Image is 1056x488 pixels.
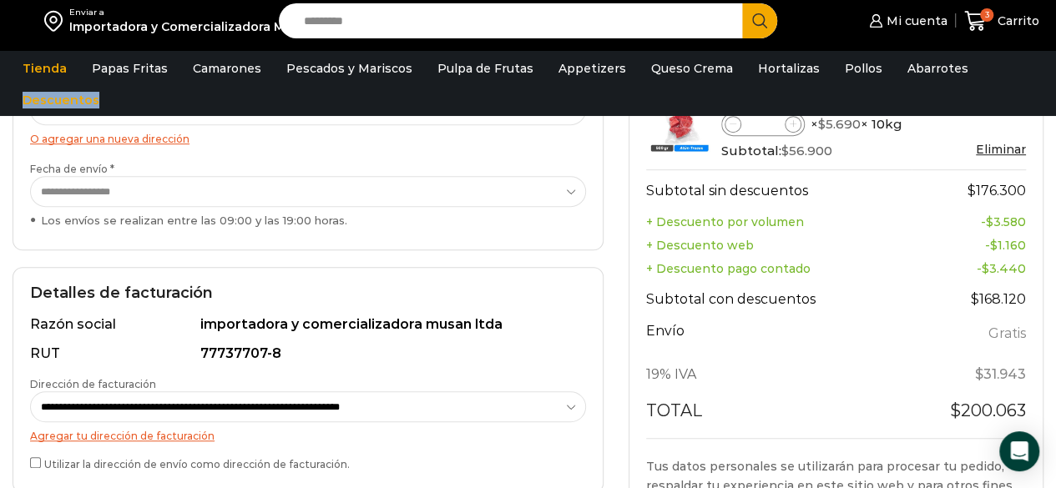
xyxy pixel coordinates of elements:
[781,143,832,158] bdi: 56.900
[646,257,912,280] th: + Descuento pago contado
[818,116,826,132] span: $
[550,53,634,84] a: Appetizers
[986,214,993,229] span: $
[982,261,1026,276] bdi: 3.440
[14,53,75,84] a: Tienda
[30,176,586,207] select: Fecha de envío * Los envíos se realizan entre las 09:00 y las 19:00 horas.
[964,2,1039,41] a: 3 Carrito
[899,53,977,84] a: Abarrotes
[882,13,947,29] span: Mi cuenta
[742,3,777,38] button: Search button
[968,183,976,199] span: $
[30,345,197,364] div: RUT
[912,210,1026,234] td: -
[30,162,586,229] label: Fecha de envío *
[721,142,1026,160] div: Subtotal:
[990,238,1026,253] bdi: 1.160
[30,377,586,422] label: Dirección de facturación
[971,291,1026,307] bdi: 168.120
[429,53,542,84] a: Pulpa de Frutas
[30,133,189,145] a: O agregar una nueva dirección
[184,53,270,84] a: Camarones
[30,430,215,442] a: Agregar tu dirección de facturación
[721,113,1026,136] div: × × 10kg
[982,261,989,276] span: $
[975,366,1026,382] span: 31.943
[646,210,912,234] th: + Descuento por volumen
[999,431,1039,471] div: Open Intercom Messenger
[646,356,912,395] th: 19% IVA
[646,280,912,319] th: Subtotal con descuentos
[646,169,912,210] th: Subtotal sin descuentos
[30,284,586,303] h2: Detalles de facturación
[993,13,1039,29] span: Carrito
[950,400,1026,420] bdi: 200.063
[980,8,993,22] span: 3
[950,400,961,420] span: $
[30,315,197,335] div: Razón social
[643,53,741,84] a: Queso Crema
[865,4,947,38] a: Mi cuenta
[818,116,861,132] bdi: 5.690
[30,391,586,422] select: Dirección de facturación
[69,18,347,35] div: Importadora y Comercializadora Musan Ltda
[912,257,1026,280] td: -
[30,454,586,471] label: Utilizar la dirección de envío como dirección de facturación.
[781,143,789,158] span: $
[986,214,1026,229] bdi: 3.580
[976,142,1026,157] a: Eliminar
[968,183,1026,199] bdi: 176.300
[912,234,1026,257] td: -
[741,114,785,134] input: Product quantity
[646,394,912,437] th: Total
[975,366,983,382] span: $
[83,53,176,84] a: Papas Fritas
[200,315,579,335] div: importadora y comercializadora musan ltda
[30,457,41,468] input: Utilizar la dirección de envío como dirección de facturación.
[44,7,69,35] img: address-field-icon.svg
[14,84,108,116] a: Descuentos
[646,234,912,257] th: + Descuento web
[200,345,579,364] div: 77737707-8
[750,53,828,84] a: Hortalizas
[278,53,421,84] a: Pescados y Mariscos
[646,319,912,356] th: Envío
[30,213,586,229] div: Los envíos se realizan entre las 09:00 y las 19:00 horas.
[836,53,891,84] a: Pollos
[990,238,998,253] span: $
[69,7,347,18] div: Enviar a
[971,291,979,307] span: $
[988,322,1026,346] label: Gratis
